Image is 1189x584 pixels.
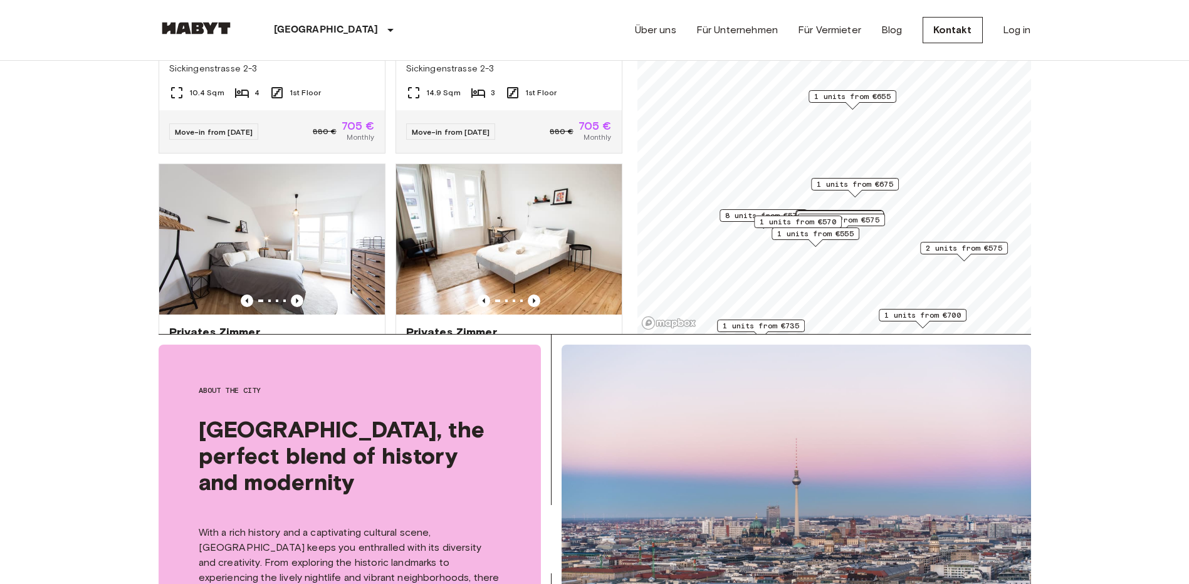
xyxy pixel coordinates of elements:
span: Privates Zimmer [406,325,497,340]
span: Sickingenstrasse 2-3 [406,63,612,75]
button: Previous image [478,295,490,307]
span: [GEOGRAPHIC_DATA], the perfect blend of history and modernity [199,416,501,495]
p: [GEOGRAPHIC_DATA] [274,23,379,38]
a: Marketing picture of unit DE-01-070-001-03HPrevious imagePrevious imagePrivates ZimmerTreuchtling... [395,164,622,430]
span: 4 [254,87,259,98]
span: 2 units from €575 [926,242,1002,254]
span: 1st Floor [290,87,321,98]
span: 14.9 Sqm [426,87,461,98]
a: Über uns [635,23,676,38]
button: Previous image [528,295,540,307]
img: Habyt [159,22,234,34]
div: Map marker [879,309,966,328]
a: Marketing picture of unit DE-01-018-001-06HPrevious imagePrevious imagePrivates Zimmer[STREET_ADD... [159,164,385,430]
span: Monthly [347,132,374,143]
span: Privates Zimmer [169,325,260,340]
button: Previous image [291,295,303,307]
div: Map marker [772,227,859,247]
span: 10.4 Sqm [189,87,224,98]
span: 1 units from €735 [723,320,799,331]
div: Map marker [811,178,899,197]
span: 880 € [313,126,337,137]
div: Map marker [796,211,884,230]
img: Marketing picture of unit DE-01-018-001-06H [159,164,385,315]
span: Move-in from [DATE] [175,127,253,137]
span: Sickingenstrasse 2-3 [169,63,375,75]
div: Map marker [720,209,807,229]
div: Map marker [797,214,885,233]
span: 1 units from €675 [817,179,893,190]
span: 1st Floor [525,87,557,98]
a: Log in [1003,23,1031,38]
div: Map marker [717,320,805,339]
a: Für Unternehmen [696,23,778,38]
span: Monthly [584,132,611,143]
span: About the city [199,385,501,396]
div: Map marker [797,212,884,231]
a: Blog [881,23,903,38]
div: Map marker [809,90,896,110]
span: 1 units from €700 [884,310,961,321]
span: 1 units from €655 [814,91,891,102]
span: 880 € [550,126,574,137]
span: 1 units from €570 [760,216,836,227]
a: Für Vermieter [798,23,861,38]
img: Marketing picture of unit DE-01-070-001-03H [396,164,622,315]
span: 1 units from €555 [777,228,854,239]
span: 4 units from €565 [802,211,878,222]
a: Mapbox logo [641,316,696,330]
span: 705 € [342,120,375,132]
span: Move-in from [DATE] [412,127,490,137]
button: Previous image [241,295,253,307]
span: 705 € [579,120,612,132]
div: Map marker [754,216,842,235]
a: Kontakt [923,17,983,43]
span: 3 [491,87,495,98]
div: Map marker [795,210,883,229]
div: Map marker [920,242,1008,261]
span: 8 units from €570 [725,210,802,221]
span: 1 units from €575 [803,214,879,226]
